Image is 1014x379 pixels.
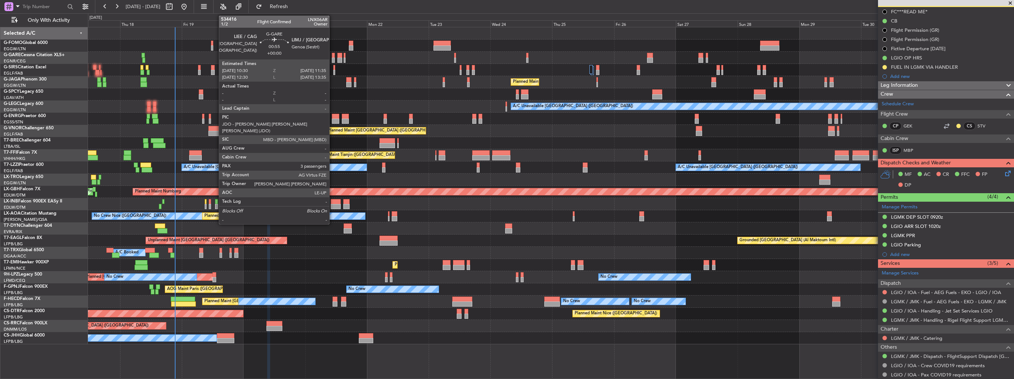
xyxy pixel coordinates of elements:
span: Flight Crew [881,110,908,119]
a: G-JAGAPhenom 300 [4,77,47,82]
a: EGLF/FAB [4,71,23,76]
div: A/C Unavailable [GEOGRAPHIC_DATA] ([GEOGRAPHIC_DATA]) [184,162,304,173]
div: Sat 27 [676,20,738,27]
div: Planned Maint Nice ([GEOGRAPHIC_DATA]) [575,308,657,319]
div: No Crew [634,296,651,307]
a: LX-TROLegacy 650 [4,175,43,179]
span: G-FOMO [4,41,23,45]
div: Tue 23 [429,20,490,27]
a: G-FOMOGlobal 6000 [4,41,48,45]
div: Mon 22 [367,20,429,27]
div: CP [889,122,902,130]
a: Schedule Crew [882,100,914,108]
a: LGMK / JMK - Fuel - AEG Fuels - EKO - LGMK / JMK [891,298,1006,305]
a: MBP [904,147,920,154]
div: FUEL IN LGMK VIA HANDLER [891,64,958,70]
div: Add new [890,73,1010,79]
div: Wed 24 [490,20,552,27]
span: Services [881,259,900,268]
a: DGAA/ACC [4,253,26,259]
div: LGIO OP HRS [891,55,922,61]
div: No Crew [563,296,580,307]
a: Manage Services [882,270,919,277]
span: FFC [961,171,970,178]
div: Sun 28 [738,20,799,27]
div: A/C Booked [115,247,139,258]
div: Planned Maint [GEOGRAPHIC_DATA] [395,259,465,270]
div: Fri 26 [614,20,676,27]
span: CS-JHH [4,333,20,338]
div: Planned Maint Tianjin ([GEOGRAPHIC_DATA]) [312,150,398,161]
a: LGAV/ATH [4,95,24,100]
div: [DATE] [89,15,102,21]
span: Dispatch Checks and Weather [881,159,951,167]
a: LFPB/LBG [4,302,23,308]
a: LTBA/ISL [4,144,20,149]
div: Planned Maint Nice ([GEOGRAPHIC_DATA]) [204,211,287,222]
span: T7-TRX [4,248,19,252]
a: T7-DYNChallenger 604 [4,223,52,228]
a: LX-GBHFalcon 7X [4,187,40,191]
a: LX-AOACitation Mustang [4,211,57,216]
a: EGGW/LTN [4,180,26,186]
span: G-SIRS [4,65,18,69]
a: GEK [904,123,920,129]
span: (4/4) [987,193,998,201]
div: Tue 30 [861,20,923,27]
div: No Crew [106,272,123,283]
a: EGGW/LTN [4,83,26,88]
a: EGNR/CEG [4,58,26,64]
a: F-HECDFalcon 7X [4,297,40,301]
a: LFMN/NCE [4,266,25,271]
a: LFPB/LBG [4,290,23,296]
a: G-ENRGPraetor 600 [4,114,46,118]
div: Flight Permission (GR) [891,36,939,42]
a: T7-TRXGlobal 6500 [4,248,44,252]
a: DNMM/LOS [4,327,27,332]
span: Charter [881,325,898,334]
div: LGIO Parking [891,242,921,248]
a: EGSS/STN [4,119,23,125]
span: CR [943,171,949,178]
a: LFPB/LBG [4,339,23,344]
a: LGIO / IOA - Crew COVID19 requirements [891,362,985,369]
span: T7-FFI [4,150,17,155]
a: LGIO / IOA - Handling - Jet Set Services LGIO [891,308,993,314]
div: Fri 19 [182,20,244,27]
span: T7-EAGL [4,236,22,240]
a: G-GARECessna Citation XLS+ [4,53,65,57]
a: EDLW/DTM [4,192,25,198]
span: LX-GBH [4,187,20,191]
span: LX-AOA [4,211,21,216]
div: Planned Maint Nurnberg [135,186,181,197]
span: F-GPNJ [4,284,20,289]
span: T7-EMI [4,260,18,264]
a: LFPB/LBG [4,241,23,247]
a: G-LEGCLegacy 600 [4,102,43,106]
div: LGMK PPR [891,232,915,239]
a: LX-INBFalcon 900EX EASy II [4,199,62,204]
a: STV [977,123,994,129]
span: LX-TRO [4,175,20,179]
a: Manage Permits [882,204,918,211]
input: Trip Number [23,1,65,12]
a: VHHH/HKG [4,156,25,161]
div: Mon 29 [799,20,861,27]
div: Planned Maint [GEOGRAPHIC_DATA] ([GEOGRAPHIC_DATA]) [32,320,149,331]
div: No Crew [348,284,365,295]
a: LGIO / IOA - Fuel - AEG Fuels - EKO - LGIO / IOA [891,289,1001,296]
a: T7-FFIFalcon 7X [4,150,37,155]
a: G-VNORChallenger 650 [4,126,54,130]
span: [DATE] - [DATE] [126,3,160,10]
div: Grounded [GEOGRAPHIC_DATA] (Al Maktoum Intl) [739,235,836,246]
span: AC [924,171,930,178]
span: 9H-LPZ [4,272,18,277]
div: AOG Maint Paris ([GEOGRAPHIC_DATA]) [167,284,245,295]
div: No Crew [600,272,617,283]
div: CS [963,122,976,130]
span: Cabin Crew [881,134,908,143]
span: F-HECD [4,297,20,301]
span: Leg Information [881,81,918,90]
span: G-SPCY [4,89,20,94]
div: No Crew Nice ([GEOGRAPHIC_DATA]) [94,211,166,222]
